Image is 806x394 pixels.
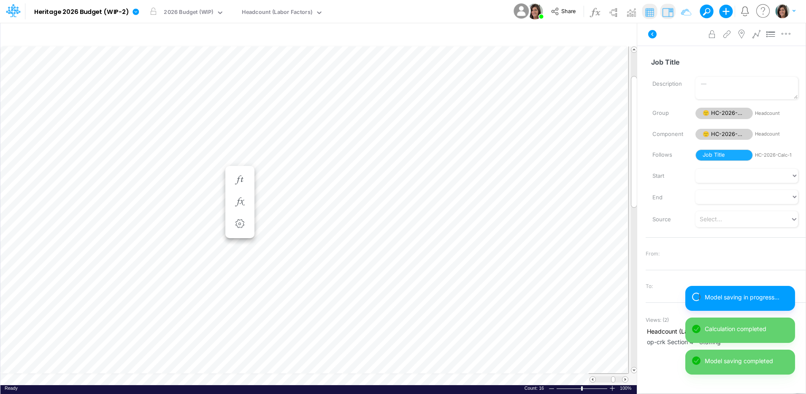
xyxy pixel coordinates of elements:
[620,385,633,391] div: Zoom level
[647,327,804,336] span: Headcount (Labor Factors)
[646,250,660,258] span: From:
[548,386,555,392] div: Zoom Out
[695,129,753,140] span: 🙂 HC-2026-Calc-1
[646,54,798,70] input: — Node name —
[695,149,753,161] span: Job Title
[695,108,753,119] span: 🙂 HC-2026-Calc-1
[525,386,544,391] span: Count: 16
[740,6,750,16] a: Notifications
[646,212,689,227] label: Source
[705,324,788,333] div: Calculation completed
[8,27,453,44] input: Type a title here
[525,385,544,391] div: Number of selected cells that contain data
[581,386,583,391] div: Zoom
[705,356,788,365] div: Model saving completed
[5,386,18,391] span: Ready
[242,8,312,18] div: Headcount (Labor Factors)
[646,283,653,290] span: To:
[556,385,609,391] div: Zoom
[755,110,798,117] span: Headcount
[705,293,788,302] div: Model saving in progress...
[609,385,616,391] div: Zoom In
[511,2,530,21] img: User Image Icon
[620,385,633,391] span: 100%
[646,77,689,91] label: Description
[646,127,689,141] label: Component
[646,316,669,324] span: Views: ( 2 )
[646,169,689,183] label: Start
[527,3,543,19] img: User Image Icon
[646,190,689,205] label: End
[546,5,582,18] button: Share
[5,385,18,391] div: In Ready mode
[34,8,129,16] b: Heritage 2026 Budget (WIP-2)
[646,106,689,120] label: Group
[755,130,798,138] span: Headcount
[646,148,689,162] label: Follows
[561,8,576,14] span: Share
[755,152,798,159] span: HC-2026-Calc-1
[164,8,213,18] div: 2026 Budget (WIP)
[647,337,804,346] span: op-crk Section 4 - Staffing
[700,215,722,223] div: Select...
